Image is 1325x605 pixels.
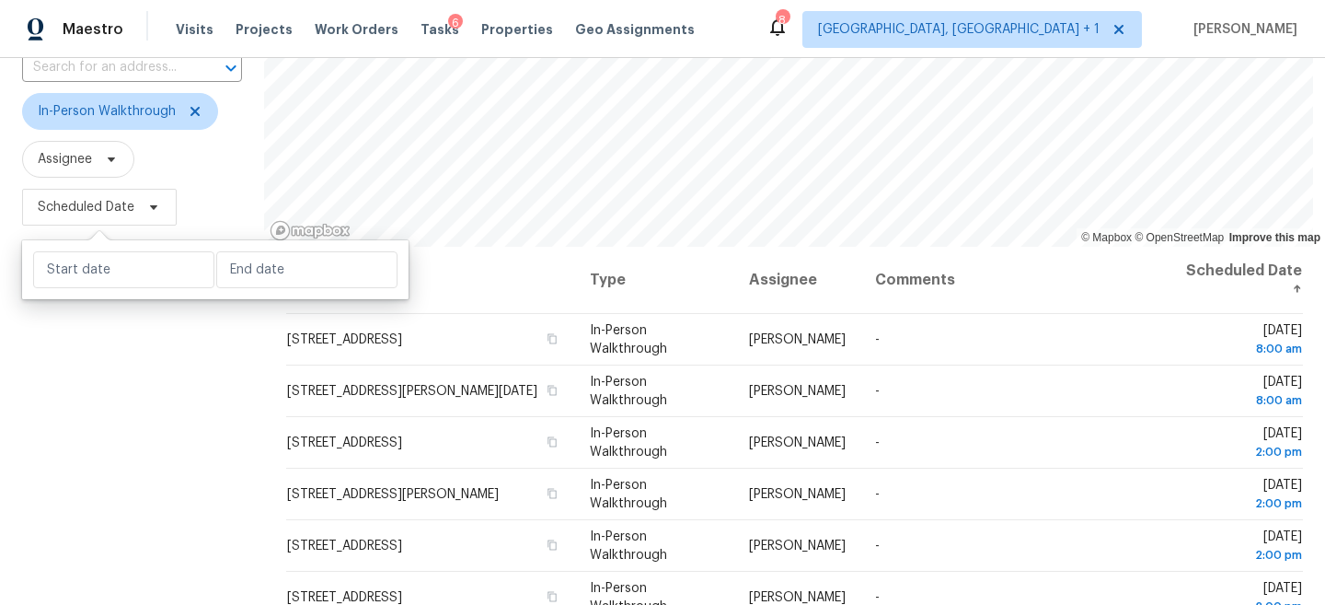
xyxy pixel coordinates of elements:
span: - [875,385,880,398]
span: - [875,488,880,501]
span: In-Person Walkthrough [590,479,667,510]
th: Comments [860,247,1165,314]
span: [DATE] [1180,324,1302,358]
span: Properties [481,20,553,39]
span: [STREET_ADDRESS][PERSON_NAME][DATE] [287,385,537,398]
span: [PERSON_NAME] [749,488,846,501]
button: Copy Address [544,485,560,502]
span: Assignee [38,150,92,169]
div: 8:00 am [1180,391,1302,410]
a: OpenStreetMap [1135,231,1224,244]
button: Copy Address [544,382,560,399]
span: - [875,333,880,346]
a: Improve this map [1229,231,1320,244]
span: In-Person Walkthrough [38,102,176,121]
span: [PERSON_NAME] [749,385,846,398]
span: Projects [236,20,293,39]
span: - [875,540,880,553]
span: Visits [176,20,213,39]
button: Copy Address [544,588,560,605]
span: Maestro [63,20,123,39]
span: [DATE] [1180,530,1302,564]
span: In-Person Walkthrough [590,324,667,355]
input: End date [216,251,397,288]
th: Assignee [734,247,860,314]
span: [PERSON_NAME] [749,436,846,449]
span: [DATE] [1180,479,1302,513]
a: Mapbox [1081,231,1132,244]
span: [STREET_ADDRESS] [287,540,402,553]
button: Open [218,55,244,81]
span: In-Person Walkthrough [590,530,667,562]
span: - [875,436,880,449]
th: Address [286,247,575,314]
span: [STREET_ADDRESS] [287,591,402,604]
span: [DATE] [1180,427,1302,461]
div: 2:00 pm [1180,546,1302,564]
span: [STREET_ADDRESS] [287,436,402,449]
th: Type [575,247,734,314]
div: 2:00 pm [1180,443,1302,461]
span: [PERSON_NAME] [749,333,846,346]
span: [STREET_ADDRESS][PERSON_NAME] [287,488,499,501]
span: [PERSON_NAME] [749,591,846,604]
div: 6 [448,14,463,32]
span: In-Person Walkthrough [590,427,667,459]
span: - [875,591,880,604]
span: [GEOGRAPHIC_DATA], [GEOGRAPHIC_DATA] + 1 [818,20,1100,39]
a: Mapbox homepage [270,220,351,241]
span: In-Person Walkthrough [590,376,667,407]
input: Start date [33,251,214,288]
span: [DATE] [1180,376,1302,410]
th: Scheduled Date ↑ [1165,247,1303,314]
div: 8:00 am [1180,340,1302,358]
div: 2:00 pm [1180,494,1302,513]
button: Copy Address [544,537,560,553]
span: Scheduled Date [38,198,134,216]
div: 8 [776,11,789,29]
button: Copy Address [544,434,560,450]
input: Search for an address... [22,53,190,82]
span: Geo Assignments [575,20,695,39]
span: Work Orders [315,20,398,39]
span: Tasks [421,23,459,36]
span: [STREET_ADDRESS] [287,333,402,346]
span: [PERSON_NAME] [1186,20,1297,39]
span: [PERSON_NAME] [749,540,846,553]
